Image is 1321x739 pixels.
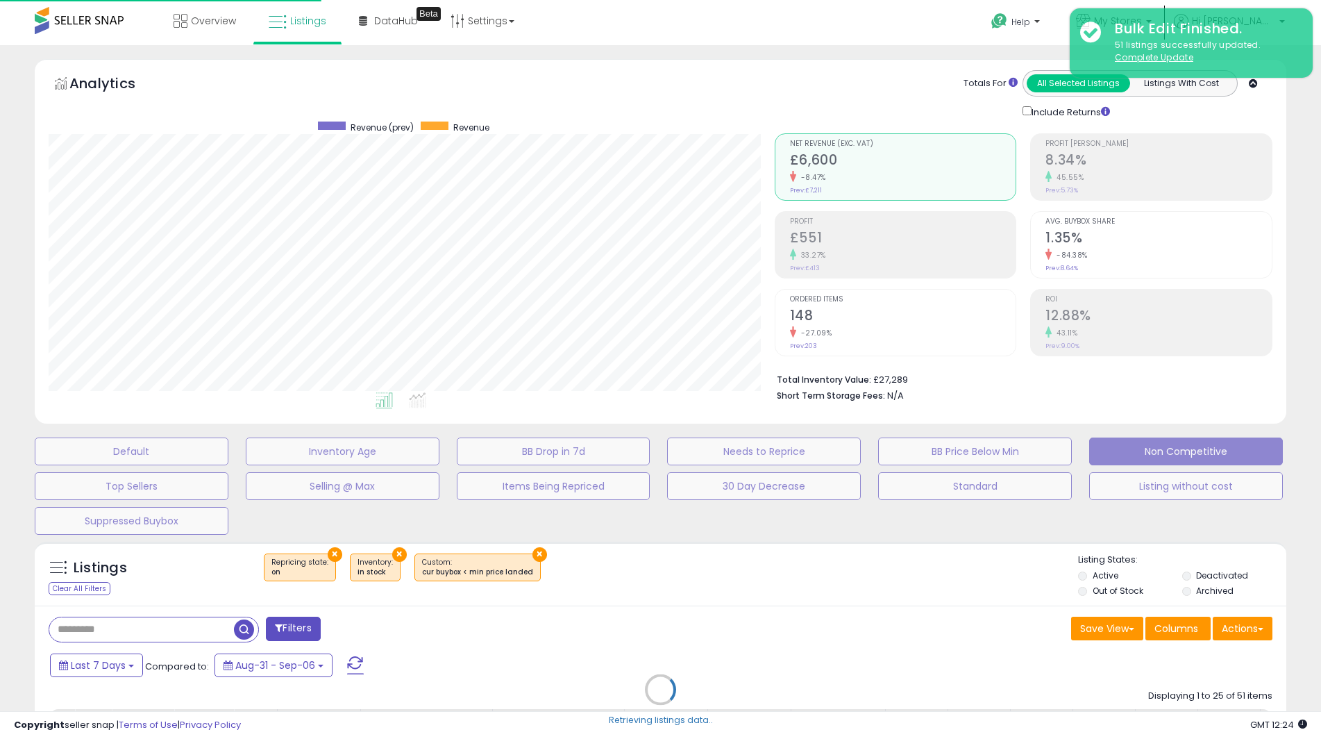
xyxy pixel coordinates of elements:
small: -27.09% [796,328,832,338]
small: Prev: 8.64% [1045,264,1078,272]
div: 51 listings successfully updated. [1104,39,1302,65]
button: Top Sellers [35,472,228,500]
a: Help [980,2,1054,45]
small: -8.47% [796,172,826,183]
small: -84.38% [1052,250,1088,260]
h2: 1.35% [1045,230,1272,249]
button: All Selected Listings [1027,74,1130,92]
strong: Copyright [14,718,65,731]
div: Tooltip anchor [417,7,441,21]
small: Prev: 9.00% [1045,342,1079,350]
i: Get Help [991,13,1008,30]
h5: Analytics [69,74,162,97]
b: Total Inventory Value: [777,374,871,385]
span: Profit [PERSON_NAME] [1045,140,1272,148]
span: Avg. Buybox Share [1045,218,1272,226]
div: Retrieving listings data.. [609,714,713,726]
button: Items Being Repriced [457,472,650,500]
span: ROI [1045,296,1272,304]
h2: 148 [790,308,1016,326]
h2: £551 [790,230,1016,249]
button: Default [35,438,228,465]
button: Listing without cost [1089,472,1283,500]
button: Needs to Reprice [667,438,861,465]
h2: 12.88% [1045,308,1272,326]
h2: £6,600 [790,152,1016,171]
button: Non Competitive [1089,438,1283,465]
small: Prev: 5.73% [1045,186,1078,194]
span: N/A [887,389,904,402]
h2: 8.34% [1045,152,1272,171]
button: BB Drop in 7d [457,438,650,465]
u: Complete Update [1115,51,1193,63]
div: seller snap | | [14,719,241,732]
small: 43.11% [1052,328,1077,338]
span: Listings [290,14,326,28]
div: Include Returns [1012,103,1127,119]
button: Standard [878,472,1072,500]
small: Prev: 203 [790,342,817,350]
span: Revenue [453,122,489,133]
li: £27,289 [777,370,1262,387]
span: Help [1011,16,1030,28]
b: Short Term Storage Fees: [777,390,885,401]
button: 30 Day Decrease [667,472,861,500]
button: Listings With Cost [1129,74,1233,92]
span: Revenue (prev) [351,122,414,133]
div: Bulk Edit Finished. [1104,19,1302,39]
span: Ordered Items [790,296,1016,304]
button: Suppressed Buybox [35,507,228,535]
button: BB Price Below Min [878,438,1072,465]
small: Prev: £7,211 [790,186,822,194]
small: 33.27% [796,250,826,260]
div: Totals For [964,77,1018,90]
small: 45.55% [1052,172,1084,183]
span: DataHub [374,14,418,28]
small: Prev: £413 [790,264,820,272]
button: Selling @ Max [246,472,439,500]
span: Overview [191,14,236,28]
button: Inventory Age [246,438,439,465]
span: Net Revenue (Exc. VAT) [790,140,1016,148]
span: Profit [790,218,1016,226]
